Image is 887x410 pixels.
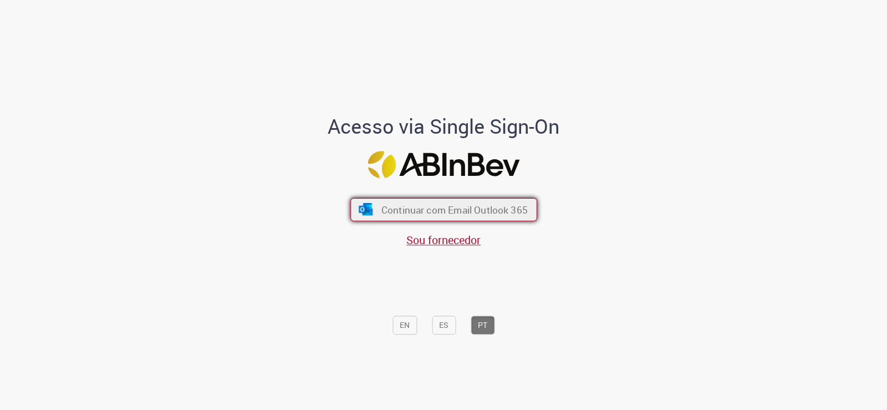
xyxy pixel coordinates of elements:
button: EN [392,316,417,335]
img: ícone Azure/Microsoft 360 [358,203,374,215]
img: Logo ABInBev [368,151,519,178]
h1: Acesso via Single Sign-On [290,116,598,138]
span: Continuar com Email Outlook 365 [381,203,527,216]
button: ES [432,316,456,335]
button: ícone Azure/Microsoft 360 Continuar com Email Outlook 365 [350,198,537,221]
a: Sou fornecedor [406,232,481,247]
button: PT [471,316,495,335]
